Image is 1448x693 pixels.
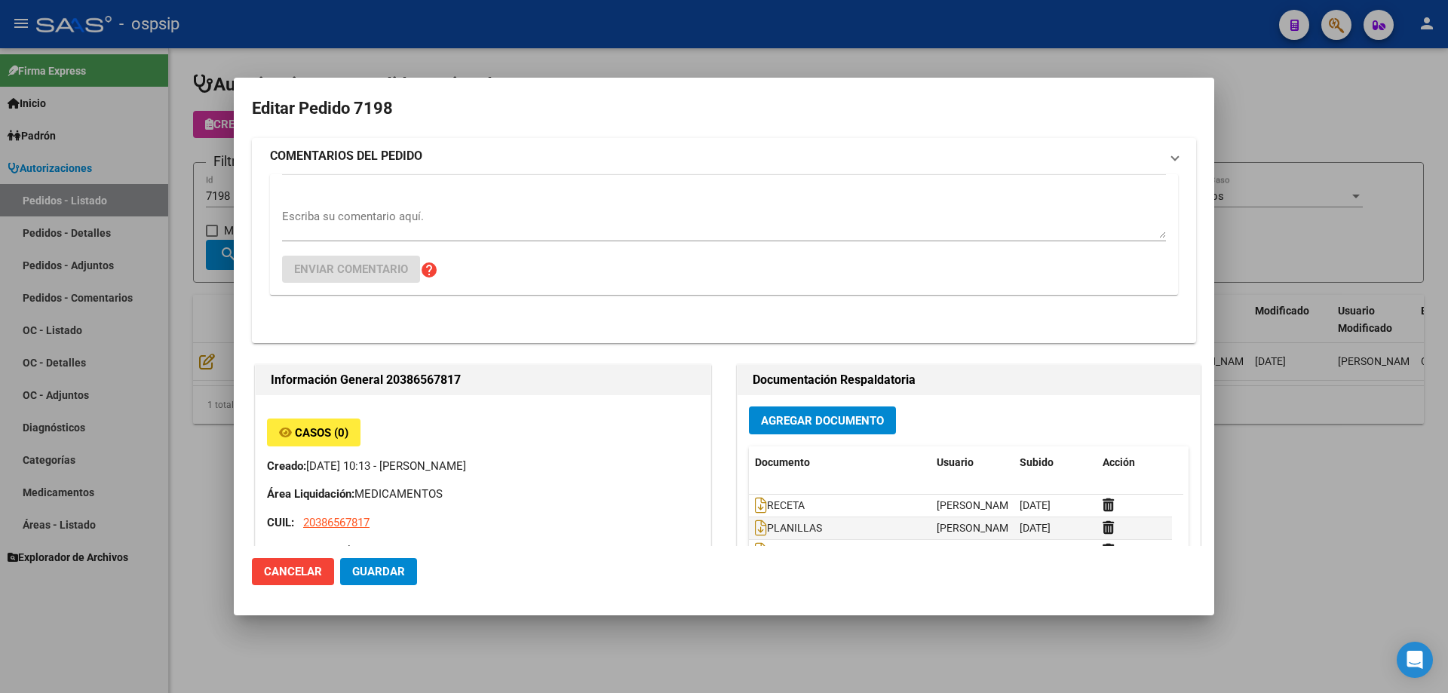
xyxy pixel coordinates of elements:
strong: Creado: [267,459,306,473]
span: RECETA [755,499,805,511]
p: MEDICAMENTOS [267,486,699,503]
span: Documento [755,456,810,468]
span: Agregar Documento [761,414,884,428]
div: COMENTARIOS DEL PEDIDO [252,174,1196,342]
h2: Información General 20386567817 [271,371,695,389]
h2: Editar Pedido 7198 [252,94,1196,123]
mat-expansion-panel-header: COMENTARIOS DEL PEDIDO [252,138,1196,174]
span: [DATE] [1020,544,1051,557]
span: Subido [1020,456,1054,468]
button: Casos (0) [267,419,360,446]
span: [DATE] [1020,499,1051,511]
button: Agregar Documento [749,406,896,434]
h2: Documentación Respaldatoria [753,371,1185,389]
span: [PERSON_NAME] [937,522,1017,534]
span: PLANILLAS [755,544,822,557]
span: Cancelar [264,565,322,578]
button: Guardar [340,558,417,585]
div: Open Intercom Messenger [1397,642,1433,678]
datatable-header-cell: Documento [749,446,931,479]
p: Titular [267,542,699,560]
span: Usuario [937,456,974,468]
strong: Parentesco: [267,544,328,557]
button: Cancelar [252,558,334,585]
span: 20386567817 [303,516,370,529]
span: Casos (0) [295,426,348,440]
span: Enviar comentario [294,262,408,276]
p: [DATE] 10:13 - [PERSON_NAME] [267,458,699,475]
datatable-header-cell: Usuario [931,446,1014,479]
span: PLANILLAS [755,522,822,534]
strong: Área Liquidación: [267,487,354,501]
span: Guardar [352,565,405,578]
mat-icon: help [420,261,438,279]
span: [PERSON_NAME] [937,499,1017,511]
span: [DATE] [1020,522,1051,534]
span: Acción [1103,456,1135,468]
strong: COMENTARIOS DEL PEDIDO [270,147,422,165]
strong: CUIL: [267,516,294,529]
datatable-header-cell: Subido [1014,446,1097,479]
button: Enviar comentario [282,256,420,283]
datatable-header-cell: Acción [1097,446,1172,479]
span: [PERSON_NAME] [937,544,1017,557]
